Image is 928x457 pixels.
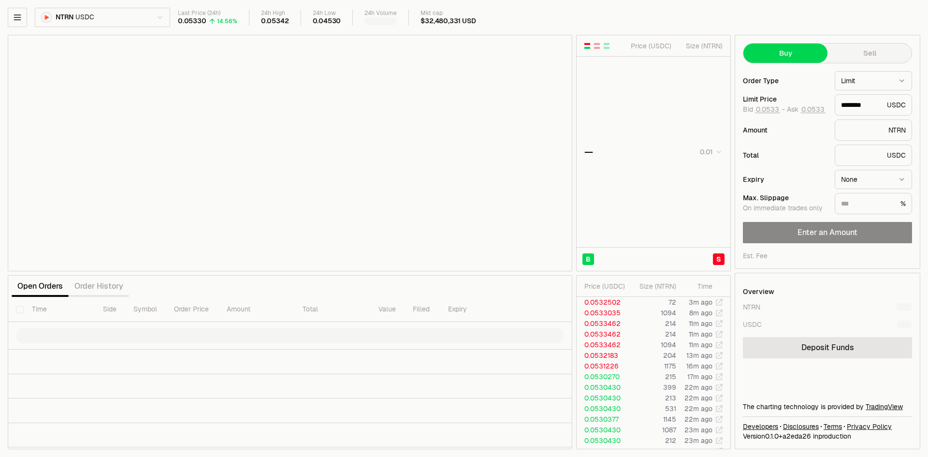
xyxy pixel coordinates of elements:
[8,35,572,271] iframe: Financial Chart
[824,422,842,431] a: Terms
[420,10,476,17] div: Mkt cap
[295,297,371,322] th: Total
[743,302,760,312] div: NTRN
[126,297,167,322] th: Symbol
[603,42,610,50] button: Show Buy Orders Only
[364,10,397,17] div: 24h Volume
[743,194,827,201] div: Max. Slippage
[577,329,629,339] td: 0.0533462
[628,41,671,51] div: Price ( USDC )
[835,193,912,214] div: %
[95,297,126,322] th: Side
[743,337,912,358] a: Deposit Funds
[743,96,827,103] div: Limit Price
[405,297,440,322] th: Filled
[835,71,912,90] button: Limit
[684,447,712,456] time: 25m ago
[577,371,629,382] td: 0.0530270
[629,425,677,435] td: 1087
[835,170,912,189] button: None
[56,13,73,22] span: NTRN
[827,44,912,63] button: Sell
[629,414,677,425] td: 1145
[577,393,629,403] td: 0.0530430
[69,277,129,296] button: Order History
[629,403,677,414] td: 531
[684,436,712,445] time: 23m ago
[629,308,677,318] td: 1094
[743,77,827,84] div: Order Type
[371,297,405,322] th: Value
[24,297,95,322] th: Time
[689,319,712,328] time: 11m ago
[420,17,476,26] div: $32,480,331 USD
[689,298,712,307] time: 3m ago
[835,94,912,116] div: USDC
[743,320,762,329] div: USDC
[166,297,219,322] th: Order Price
[783,422,819,431] a: Disclosures
[684,404,712,413] time: 22m ago
[687,372,712,381] time: 17m ago
[577,382,629,393] td: 0.0530430
[680,41,723,51] div: Size ( NTRN )
[577,350,629,361] td: 0.0532183
[261,10,289,17] div: 24h High
[629,339,677,350] td: 1094
[743,204,827,213] div: On immediate trades only
[75,13,94,22] span: USDC
[637,281,676,291] div: Size ( NTRN )
[629,361,677,371] td: 1175
[42,13,51,22] img: NTRN Logo
[835,119,912,141] div: NTRN
[219,297,295,322] th: Amount
[743,422,778,431] a: Developers
[684,281,712,291] div: Time
[743,251,768,261] div: Est. Fee
[787,105,826,114] span: Ask
[577,414,629,425] td: 0.0530377
[12,277,69,296] button: Open Orders
[697,146,723,158] button: 0.01
[689,330,712,339] time: 11m ago
[743,287,774,296] div: Overview
[686,351,712,360] time: 13m ago
[584,281,628,291] div: Price ( USDC )
[16,306,24,313] button: Select all
[629,329,677,339] td: 214
[743,402,912,412] div: The charting technology is provided by
[313,10,341,17] div: 24h Low
[755,105,780,113] button: 0.0533
[577,446,629,457] td: 0.0531120
[629,446,677,457] td: 278
[593,42,601,50] button: Show Sell Orders Only
[577,297,629,308] td: 0.0532502
[313,17,341,26] div: 0.04530
[835,145,912,166] div: USDC
[629,435,677,446] td: 212
[847,422,892,431] a: Privacy Policy
[684,426,712,434] time: 23m ago
[689,309,712,317] time: 8m ago
[577,361,629,371] td: 0.0531226
[684,394,712,402] time: 22m ago
[629,371,677,382] td: 215
[743,127,827,133] div: Amount
[629,382,677,393] td: 399
[629,318,677,329] td: 214
[743,44,827,63] button: Buy
[686,362,712,370] time: 16m ago
[577,318,629,329] td: 0.0533462
[577,403,629,414] td: 0.0530430
[629,350,677,361] td: 204
[577,435,629,446] td: 0.0530430
[577,339,629,350] td: 0.0533462
[583,42,591,50] button: Show Buy and Sell Orders
[716,254,721,264] span: S
[743,105,785,114] span: Bid -
[178,10,237,17] div: Last Price (24h)
[629,393,677,403] td: 213
[743,152,827,159] div: Total
[586,254,591,264] span: B
[684,415,712,424] time: 22m ago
